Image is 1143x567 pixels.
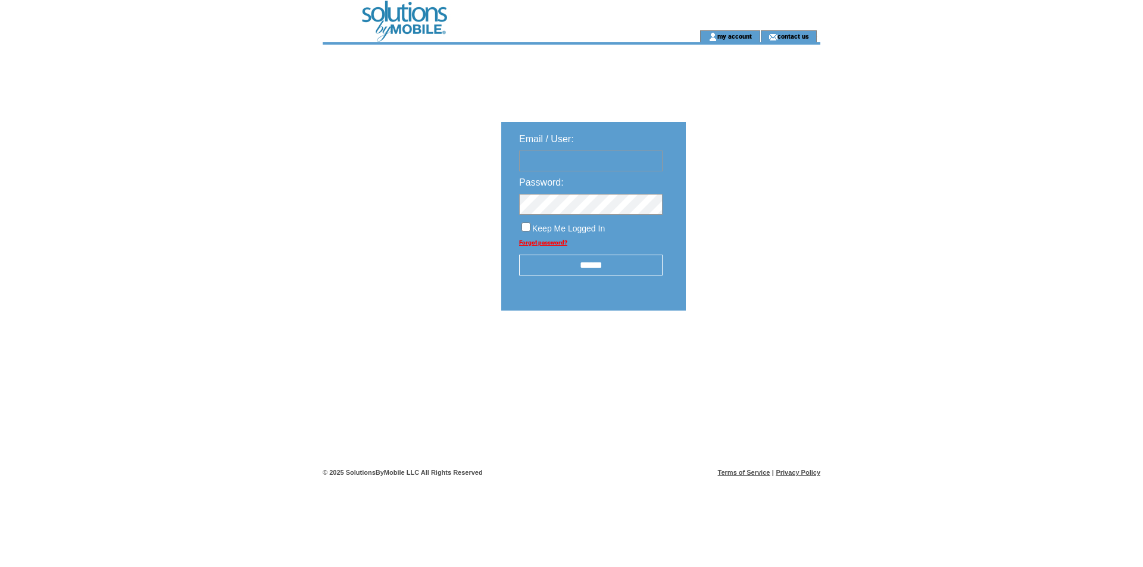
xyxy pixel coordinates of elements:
[519,177,564,187] span: Password:
[776,469,820,476] a: Privacy Policy
[323,469,483,476] span: © 2025 SolutionsByMobile LLC All Rights Reserved
[772,469,774,476] span: |
[519,134,574,144] span: Email / User:
[769,32,777,42] img: contact_us_icon.gif
[708,32,717,42] img: account_icon.gif
[718,469,770,476] a: Terms of Service
[777,32,809,40] a: contact us
[720,340,780,355] img: transparent.png
[717,32,752,40] a: my account
[532,224,605,233] span: Keep Me Logged In
[519,239,567,246] a: Forgot password?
